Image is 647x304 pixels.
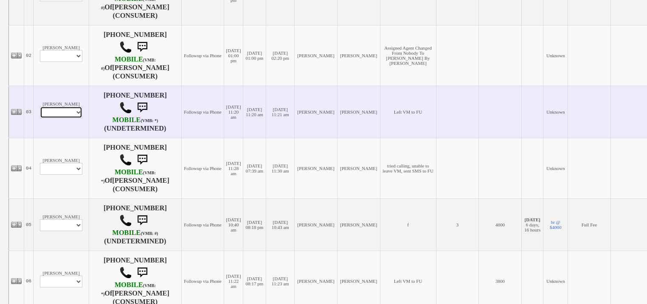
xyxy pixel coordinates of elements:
td: Followup via Phone [181,198,224,251]
b: T-Mobile USA, Inc. [101,56,156,72]
b: AT&T Wireless [113,229,158,237]
td: [DATE] 01:00 pm [243,25,266,86]
td: 4000 [479,198,522,251]
td: [PERSON_NAME] [337,138,380,198]
td: Unknown [543,25,568,86]
td: [PERSON_NAME] [337,25,380,86]
b: [PERSON_NAME] [112,177,169,184]
td: 6 days, 16 hours [521,198,543,251]
img: sms.png [134,151,151,168]
b: [PERSON_NAME] [112,64,169,72]
td: [PERSON_NAME] [337,86,380,138]
td: [DATE] 07:39 am [243,138,266,198]
b: [DATE] [525,217,540,222]
font: (VMB: *) [141,118,158,123]
td: Followup via Phone [181,138,224,198]
img: sms.png [134,212,151,229]
b: [PERSON_NAME] [112,3,169,11]
td: 03 [24,86,34,138]
img: call.png [119,101,132,114]
td: 02 [24,25,34,86]
td: [PERSON_NAME] [295,25,338,86]
td: [DATE] 08:18 pm [243,198,266,251]
td: [DATE] 11:28 am [224,138,243,198]
b: Verizon Wireless [101,168,156,184]
td: [PERSON_NAME] [34,86,89,138]
td: [PERSON_NAME] [34,138,89,198]
font: MOBILE [113,229,141,237]
font: MOBILE [115,168,143,176]
td: [PERSON_NAME] [295,138,338,198]
h4: [PHONE_NUMBER] (UNDETERMINED) [91,92,179,132]
h4: [PHONE_NUMBER] Of (CONSUMER) [91,31,179,80]
h4: [PHONE_NUMBER] (UNDETERMINED) [91,204,179,245]
img: call.png [119,41,132,53]
td: [DATE] 11:20 am [224,86,243,138]
a: br @ $4000 [550,220,562,230]
td: Assigned Agent Changed From Nobody To [PERSON_NAME] By [PERSON_NAME] [380,25,436,86]
b: Verizon Wireless [101,281,156,297]
td: [DATE] 01:00 pm [224,25,243,86]
h4: [PHONE_NUMBER] Of (CONSUMER) [91,144,179,193]
td: [DATE] 10:40 am [224,198,243,251]
font: MOBILE [115,281,143,289]
img: call.png [119,214,132,227]
font: (VMB: *) [101,170,156,184]
img: sms.png [134,99,151,116]
td: Unknown [543,86,568,138]
font: MOBILE [113,116,141,124]
td: [DATE] 02:20 pm [266,25,295,86]
td: [DATE] 11:30 am [266,138,295,198]
img: sms.png [134,39,151,56]
td: Left VM to FU [380,86,436,138]
td: [PERSON_NAME] [337,198,380,251]
td: [PERSON_NAME] [295,198,338,251]
font: MOBILE [115,56,143,63]
font: (VMB: #) [101,58,156,71]
td: 05 [24,198,34,251]
td: [PERSON_NAME] [34,198,89,251]
font: (VMB: *) [101,283,156,296]
td: Followup via Phone [181,86,224,138]
td: [DATE] 11:21 am [266,86,295,138]
b: Verizon Wireless [113,116,158,124]
td: 3 [436,198,479,251]
td: Followup via Phone [181,25,224,86]
td: [PERSON_NAME] [295,86,338,138]
td: Full Fee [568,198,611,251]
img: call.png [119,266,132,279]
td: [DATE] 11:20 am [243,86,266,138]
td: tried calling, unable to leave VM, sent SMS to FU [380,138,436,198]
td: [DATE] 10:43 am [266,198,295,251]
td: 04 [24,138,34,198]
img: sms.png [134,264,151,281]
td: [PERSON_NAME] [34,25,89,86]
td: f [380,198,436,251]
td: Unknown [543,138,568,198]
img: call.png [119,153,132,166]
b: [PERSON_NAME] [112,290,169,297]
font: (VMB: #) [141,231,158,236]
